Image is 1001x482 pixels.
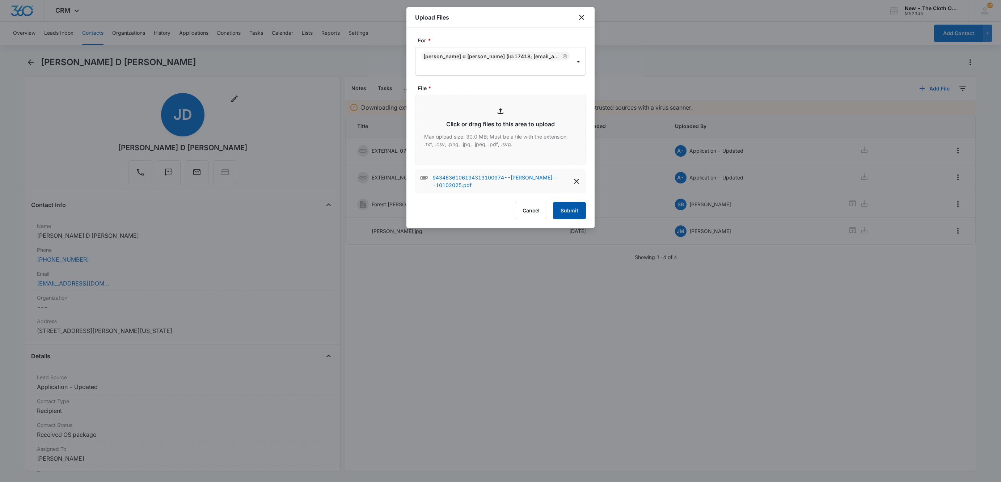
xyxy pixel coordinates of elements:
[577,13,586,22] button: close
[432,174,571,189] p: 9434636106194313100974--[PERSON_NAME]---10102025.pdf
[515,202,547,219] button: Cancel
[423,53,561,59] div: [PERSON_NAME] D [PERSON_NAME] (ID:17418; [EMAIL_ADDRESS][DOMAIN_NAME]; 7164651747)
[415,13,449,22] h1: Upload Files
[553,202,586,219] button: Submit
[418,84,589,92] label: File
[561,54,567,59] div: Remove Jackson D James (ID:17418; jdjamesrussell@gmail.com; 7164651747)
[571,176,582,187] button: delete
[418,37,589,44] label: For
